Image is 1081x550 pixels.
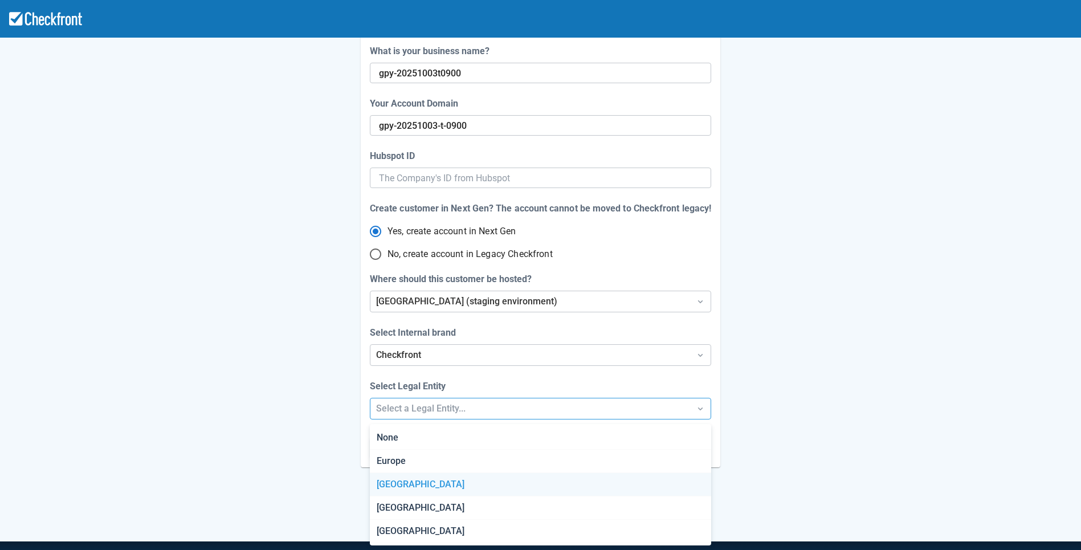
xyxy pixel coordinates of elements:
span: Dropdown icon [695,296,706,307]
span: Dropdown icon [695,403,706,414]
div: Select a Legal Entity... [376,402,684,415]
label: What is your business name? [370,44,494,58]
label: Select Legal Entity [370,380,450,393]
div: [GEOGRAPHIC_DATA] [370,496,711,520]
span: Yes, create account in Next Gen [387,225,516,238]
div: [GEOGRAPHIC_DATA] [370,520,711,543]
label: Select Internal brand [370,326,460,340]
div: Create customer in Next Gen? The account cannot be moved to Checkfront legacy! [370,202,711,215]
div: [GEOGRAPHIC_DATA] (staging environment) [376,295,684,308]
label: Where should this customer be hosted? [370,272,536,286]
span: No, create account in Legacy Checkfront [387,247,553,261]
div: [GEOGRAPHIC_DATA] [370,473,711,496]
div: Europe [370,450,711,473]
div: Checkfront [376,348,684,362]
iframe: Chat Widget [916,427,1081,550]
input: This will be your Account domain [379,63,700,83]
div: None [370,426,711,450]
span: Dropdown icon [695,349,706,361]
label: Your Account Domain [370,97,463,111]
label: Hubspot ID [370,149,419,163]
input: The Company's ID from Hubspot [379,168,702,188]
